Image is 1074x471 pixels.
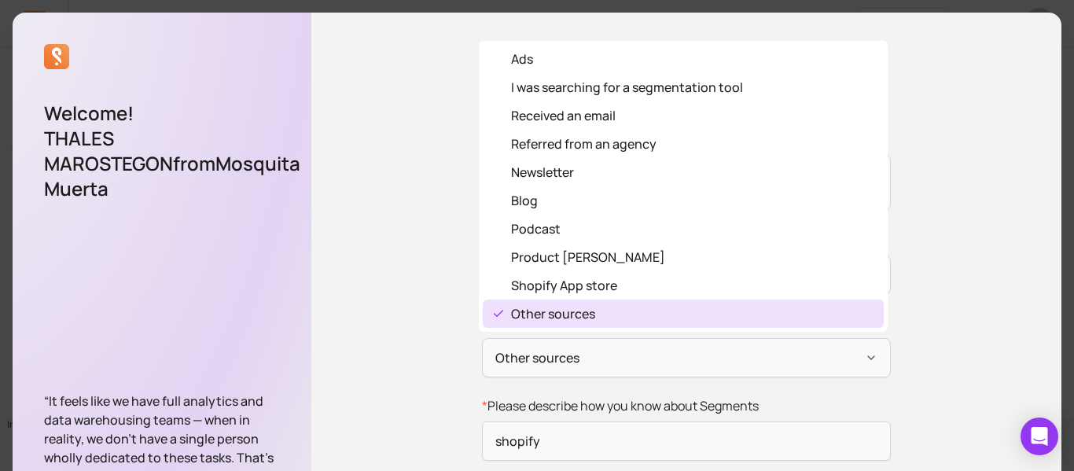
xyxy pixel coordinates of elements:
div: Other sources [511,304,595,323]
button: Other sources [482,338,891,377]
div: Product [PERSON_NAME] [511,248,665,267]
div: Shopify App store [511,276,617,295]
div: Referred from an agency [511,134,657,153]
div: Newsletter [511,163,574,182]
div: I was searching for a segmentation tool [511,78,743,97]
div: Blog [511,191,538,210]
div: Ads [511,50,533,68]
div: Other sources [479,41,888,332]
div: Received an email [511,106,616,125]
div: Podcast [511,219,561,238]
div: Open Intercom Messenger [1021,418,1058,455]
